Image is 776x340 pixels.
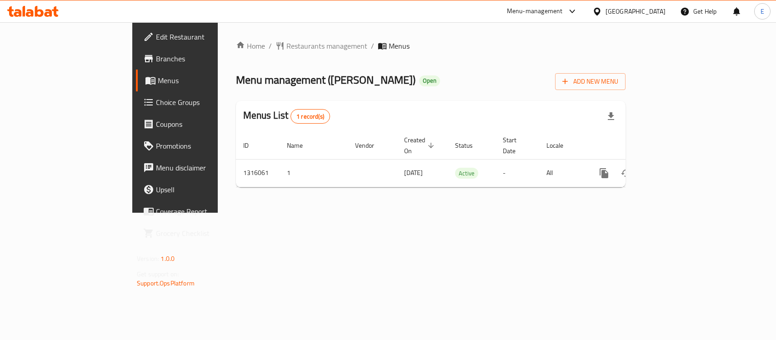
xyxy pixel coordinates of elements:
li: / [371,40,374,51]
span: Promotions [156,140,255,151]
button: Add New Menu [555,73,626,90]
span: Upsell [156,184,255,195]
span: Branches [156,53,255,64]
span: Menu management ( [PERSON_NAME] ) [236,70,416,90]
span: Coupons [156,119,255,130]
a: Promotions [136,135,262,157]
span: Status [455,140,485,151]
span: Start Date [503,135,528,156]
span: Grocery Checklist [156,228,255,239]
span: Restaurants management [286,40,367,51]
span: Menu disclaimer [156,162,255,173]
table: enhanced table [236,132,688,187]
span: E [761,6,764,16]
span: 1 record(s) [291,112,330,121]
div: Total records count [290,109,330,124]
div: Export file [600,105,622,127]
span: Get support on: [137,268,179,280]
span: Add New Menu [562,76,618,87]
td: 1 [280,159,348,187]
span: Version: [137,253,159,265]
a: Coverage Report [136,200,262,222]
a: Upsell [136,179,262,200]
a: Coupons [136,113,262,135]
button: Change Status [615,162,637,184]
div: Menu-management [507,6,563,17]
button: more [593,162,615,184]
a: Restaurants management [275,40,367,51]
span: Open [419,77,440,85]
div: [GEOGRAPHIC_DATA] [606,6,666,16]
span: Active [455,168,478,179]
a: Menus [136,70,262,91]
span: Created On [404,135,437,156]
a: Grocery Checklist [136,222,262,244]
a: Menu disclaimer [136,157,262,179]
nav: breadcrumb [236,40,626,51]
a: Edit Restaurant [136,26,262,48]
th: Actions [586,132,688,160]
a: Choice Groups [136,91,262,113]
span: Edit Restaurant [156,31,255,42]
a: Branches [136,48,262,70]
span: [DATE] [404,167,423,179]
span: Menus [158,75,255,86]
span: Menus [389,40,410,51]
span: Locale [546,140,575,151]
li: / [269,40,272,51]
div: Open [419,75,440,86]
td: - [496,159,539,187]
span: ID [243,140,260,151]
span: 1.0.0 [160,253,175,265]
span: Name [287,140,315,151]
span: Choice Groups [156,97,255,108]
span: Coverage Report [156,206,255,217]
span: Vendor [355,140,386,151]
h2: Menus List [243,109,330,124]
td: All [539,159,586,187]
a: Support.OpsPlatform [137,277,195,289]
